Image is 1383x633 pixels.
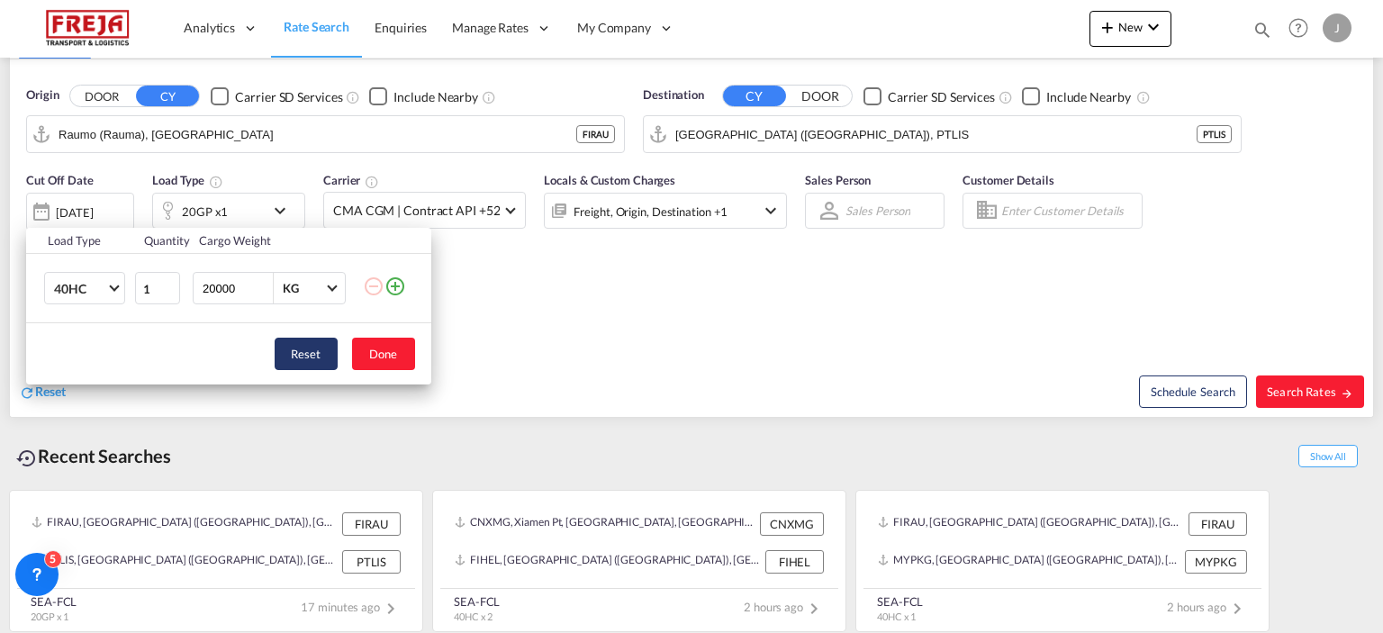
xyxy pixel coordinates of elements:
[44,272,125,304] md-select: Choose: 40HC
[199,232,352,249] div: Cargo Weight
[26,228,133,254] th: Load Type
[135,272,180,304] input: Qty
[133,228,189,254] th: Quantity
[283,281,299,295] div: KG
[352,338,415,370] button: Done
[363,276,384,297] md-icon: icon-minus-circle-outline
[275,338,338,370] button: Reset
[384,276,406,297] md-icon: icon-plus-circle-outline
[201,273,273,303] input: Enter Weight
[54,280,106,298] span: 40HC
